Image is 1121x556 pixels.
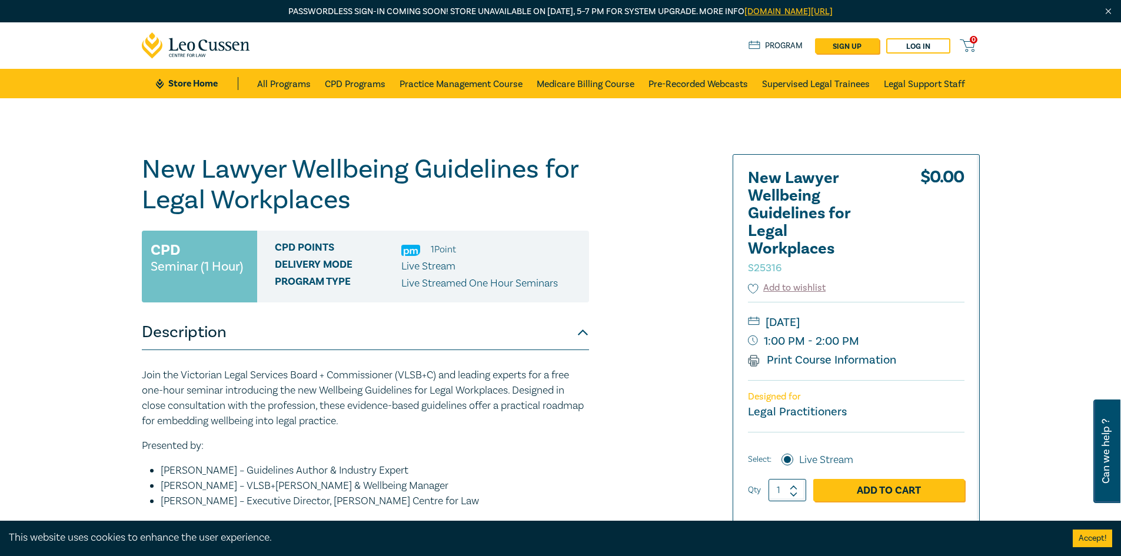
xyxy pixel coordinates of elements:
[748,391,964,402] p: Designed for
[813,479,964,501] a: Add to Cart
[151,261,243,272] small: Seminar (1 Hour)
[748,313,964,332] small: [DATE]
[748,484,761,497] label: Qty
[884,69,965,98] a: Legal Support Staff
[1100,407,1112,496] span: Can we help ?
[257,69,311,98] a: All Programs
[401,276,558,291] p: Live Streamed One Hour Seminars
[142,518,589,534] p: What you’ll gain:
[744,6,833,17] a: [DOMAIN_NAME][URL]
[161,478,589,494] li: [PERSON_NAME] – VLSB+[PERSON_NAME] & Wellbeing Manager
[769,479,806,501] input: 1
[151,239,180,261] h3: CPD
[1103,6,1113,16] img: Close
[748,332,964,351] small: 1:00 PM - 2:00 PM
[537,69,634,98] a: Medicare Billing Course
[142,5,980,18] p: Passwordless sign-in coming soon! Store unavailable on [DATE], 5–7 PM for system upgrade. More info
[325,69,385,98] a: CPD Programs
[748,281,826,295] button: Add to wishlist
[156,77,238,90] a: Store Home
[161,463,589,478] li: [PERSON_NAME] – Guidelines Author & Industry Expert
[400,69,523,98] a: Practice Management Course
[9,530,1055,545] div: This website uses cookies to enhance the user experience.
[1073,530,1112,547] button: Accept cookies
[799,452,853,468] label: Live Stream
[142,368,589,429] p: Join the Victorian Legal Services Board + Commissioner (VLSB+C) and leading experts for a free on...
[275,259,401,274] span: Delivery Mode
[431,242,456,257] li: 1 Point
[142,315,589,350] button: Description
[142,438,589,454] p: Presented by:
[815,38,879,54] a: sign up
[748,169,877,275] h2: New Lawyer Wellbeing Guidelines for Legal Workplaces
[920,169,964,281] div: $ 0.00
[762,69,870,98] a: Supervised Legal Trainees
[401,245,420,256] img: Practice Management & Business Skills
[748,352,897,368] a: Print Course Information
[142,154,589,215] h1: New Lawyer Wellbeing Guidelines for Legal Workplaces
[401,259,455,273] span: Live Stream
[970,36,977,44] span: 0
[275,242,401,257] span: CPD Points
[749,39,803,52] a: Program
[648,69,748,98] a: Pre-Recorded Webcasts
[748,404,847,420] small: Legal Practitioners
[748,453,771,466] span: Select:
[886,38,950,54] a: Log in
[161,494,589,509] li: [PERSON_NAME] – Executive Director, [PERSON_NAME] Centre for Law
[748,261,781,275] small: S25316
[275,276,401,291] span: Program type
